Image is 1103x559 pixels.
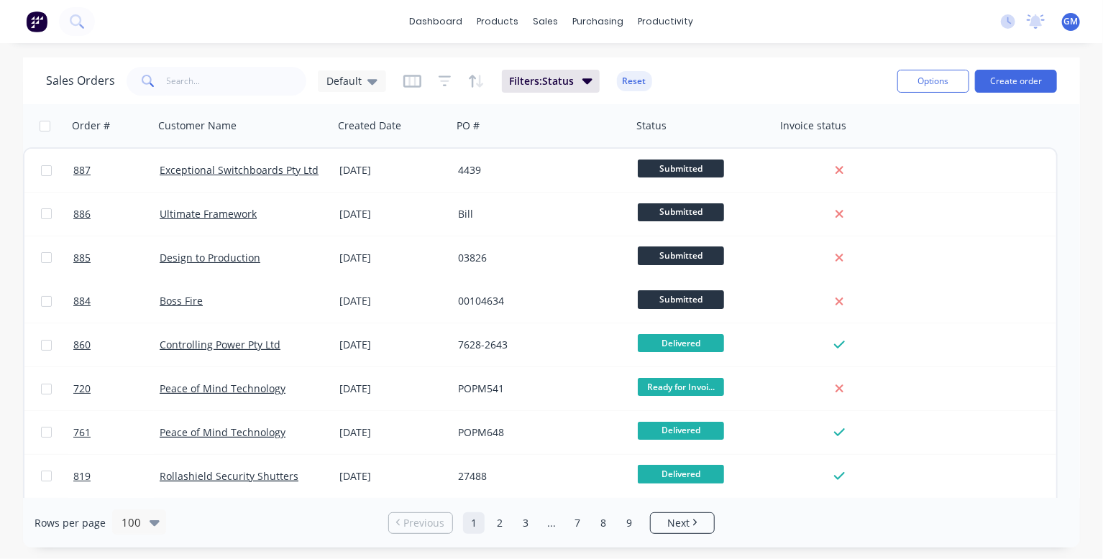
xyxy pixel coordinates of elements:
span: Ready for Invoi... [638,378,724,396]
span: Submitted [638,160,724,177]
a: Exceptional Switchboards Pty Ltd [160,163,319,177]
a: Controlling Power Pty Ltd [160,338,280,351]
div: [DATE] [339,469,447,484]
a: Next page [651,516,714,530]
a: Design to Production [160,251,260,264]
a: 761 [73,411,160,454]
a: Jump forward [541,512,562,534]
span: Submitted [638,290,724,308]
span: 720 [73,382,91,396]
a: 860 [73,323,160,366]
div: 00104634 [458,294,618,308]
a: Page 8 [592,512,614,534]
span: 886 [73,207,91,221]
div: products [470,11,526,32]
a: Previous page [389,516,452,530]
span: 887 [73,163,91,177]
button: Options [897,70,969,93]
span: Default [326,73,362,88]
span: 884 [73,294,91,308]
span: Submitted [638,246,724,264]
div: Customer Name [158,119,237,133]
a: Peace of Mind Technology [160,425,285,439]
a: 884 [73,279,160,323]
div: purchasing [566,11,631,32]
a: 885 [73,236,160,279]
div: sales [526,11,566,32]
div: Bill [458,207,618,221]
a: Page 3 [515,512,536,534]
a: Page 1 is your current page [463,512,485,534]
div: [DATE] [339,207,447,221]
a: 886 [73,193,160,236]
span: Submitted [638,203,724,221]
a: 819 [73,455,160,498]
span: Rows per page [35,516,106,530]
div: Status [636,119,667,133]
button: Filters:Status [502,70,600,93]
a: 887 [73,149,160,192]
a: Page 7 [567,512,588,534]
img: Factory [26,11,47,32]
a: 720 [73,367,160,410]
a: Rollashield Security Shutters [160,469,298,483]
div: [DATE] [339,425,447,440]
div: 27488 [458,469,618,484]
div: [DATE] [339,338,447,352]
span: Previous [404,516,445,530]
span: 860 [73,338,91,352]
a: Boss Fire [160,294,203,308]
div: POPM648 [458,425,618,440]
a: Page 9 [618,512,640,534]
div: [DATE] [339,294,447,308]
a: Peace of Mind Technology [160,382,285,395]
div: [DATE] [339,251,447,265]
div: Invoice status [780,119,846,133]
span: 885 [73,251,91,265]
div: [DATE] [339,382,447,396]
input: Search... [167,67,307,96]
a: Ultimate Framework [160,207,257,221]
span: 761 [73,425,91,440]
div: 7628-2643 [458,338,618,352]
div: Order # [72,119,110,133]
div: 03826 [458,251,618,265]
span: Next [667,516,690,530]
div: [DATE] [339,163,447,177]
span: GM [1064,15,1079,28]
span: Delivered [638,465,724,483]
h1: Sales Orders [46,74,115,88]
div: 4439 [458,163,618,177]
div: PO # [457,119,480,133]
div: Created Date [338,119,401,133]
button: Reset [617,71,652,91]
div: POPM541 [458,382,618,396]
a: Page 2 [489,512,511,534]
ul: Pagination [383,512,720,534]
span: Filters: Status [509,74,574,88]
a: dashboard [403,11,470,32]
span: Delivered [638,422,724,440]
button: Create order [975,70,1057,93]
div: productivity [631,11,701,32]
span: Delivered [638,334,724,352]
span: 819 [73,469,91,484]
